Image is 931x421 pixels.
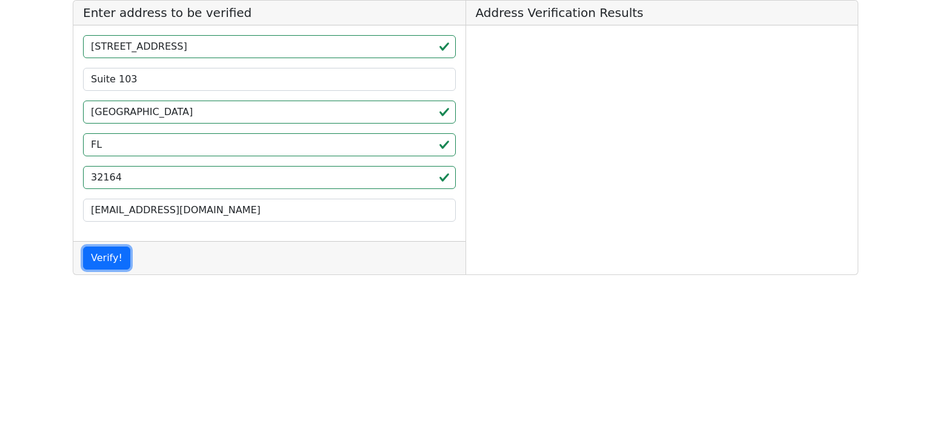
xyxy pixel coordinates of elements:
h5: Enter address to be verified [73,1,465,25]
input: Street Line 1 [83,35,456,58]
h5: Address Verification Results [466,1,858,25]
input: 2-Letter State [83,133,456,156]
input: ZIP code 5 or 5+4 [83,166,456,189]
input: Your Email [83,199,456,222]
input: City [83,101,456,124]
button: Verify! [83,247,130,270]
input: Street Line 2 (can be empty) [83,68,456,91]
